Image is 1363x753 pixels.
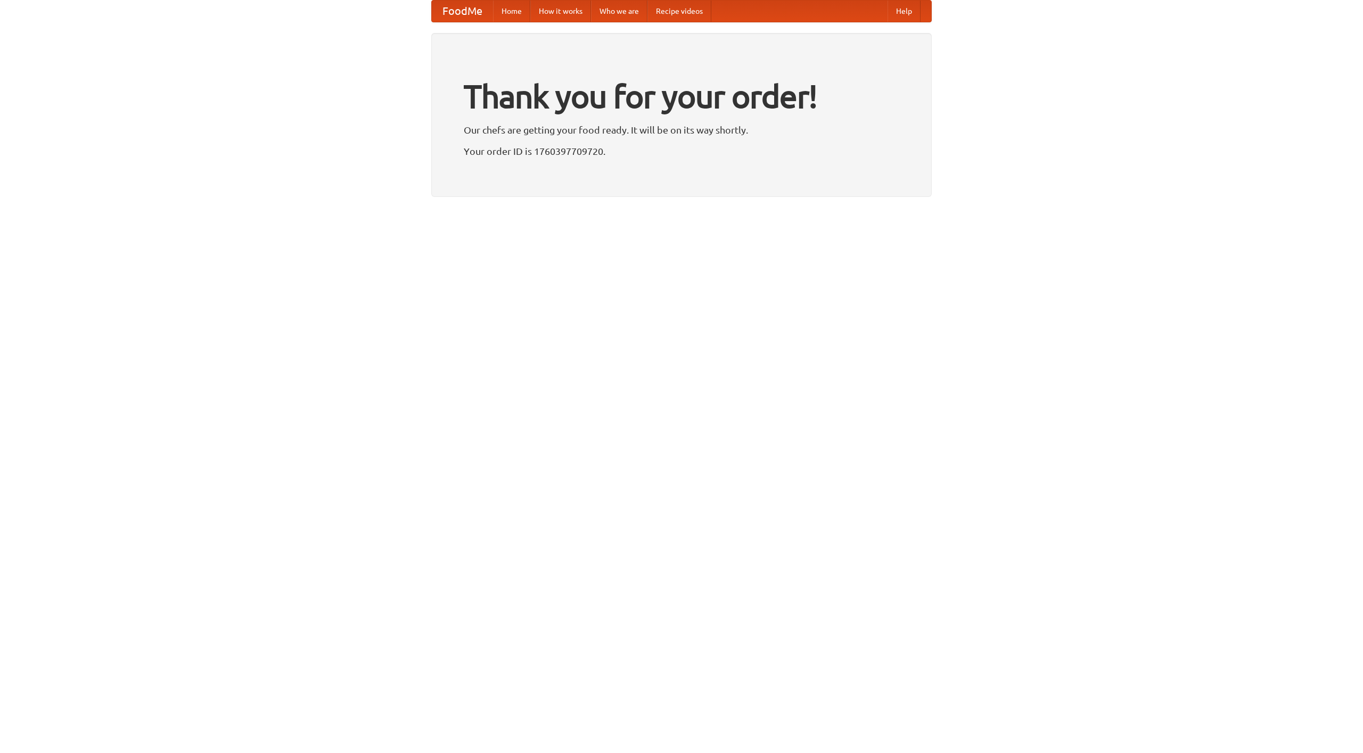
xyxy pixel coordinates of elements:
a: How it works [530,1,591,22]
p: Your order ID is 1760397709720. [464,143,899,159]
a: Recipe videos [647,1,711,22]
a: Home [493,1,530,22]
a: Help [888,1,921,22]
h1: Thank you for your order! [464,71,899,122]
a: Who we are [591,1,647,22]
a: FoodMe [432,1,493,22]
p: Our chefs are getting your food ready. It will be on its way shortly. [464,122,899,138]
